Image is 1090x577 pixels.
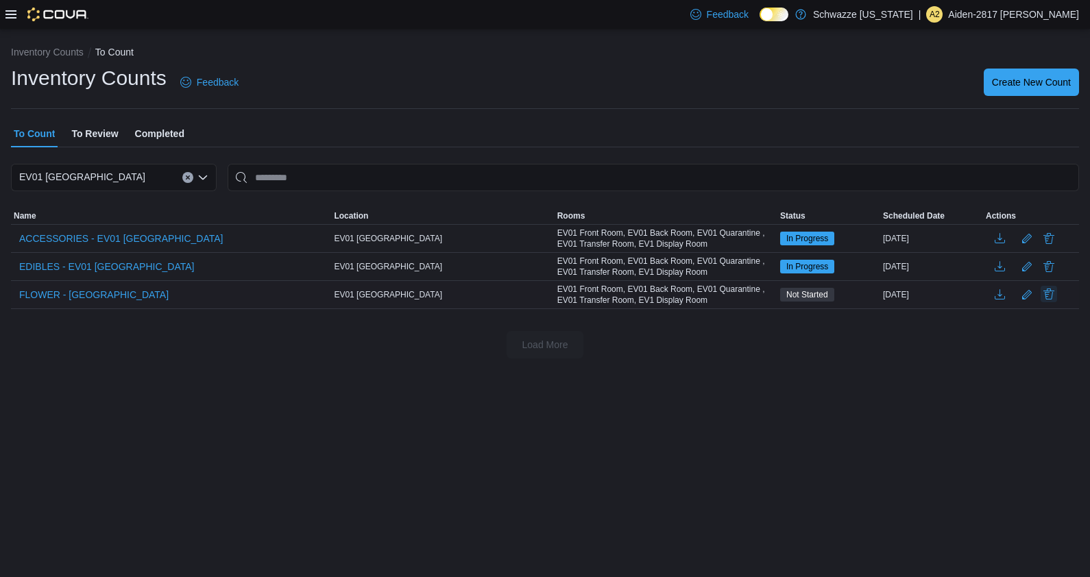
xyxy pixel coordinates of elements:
[555,208,777,224] button: Rooms
[11,47,84,58] button: Inventory Counts
[707,8,749,21] span: Feedback
[555,281,777,308] div: EV01 Front Room, EV01 Back Room, EV01 Quarantine , EV01 Transfer Room, EV1 Display Room
[14,210,36,221] span: Name
[780,210,806,221] span: Status
[182,172,193,183] button: Clear input
[14,228,228,249] button: ACCESSORIES - EV01 [GEOGRAPHIC_DATA]
[1041,230,1057,247] button: Delete
[986,210,1016,221] span: Actions
[334,210,368,221] span: Location
[14,256,199,277] button: EDIBLES - EV01 [GEOGRAPHIC_DATA]
[883,210,945,221] span: Scheduled Date
[228,164,1079,191] input: This is a search bar. After typing your query, hit enter to filter the results lower in the page.
[334,233,442,244] span: EV01 [GEOGRAPHIC_DATA]
[685,1,754,28] a: Feedback
[27,8,88,21] img: Cova
[555,225,777,252] div: EV01 Front Room, EV01 Back Room, EV01 Quarantine , EV01 Transfer Room, EV1 Display Room
[507,331,583,358] button: Load More
[334,289,442,300] span: EV01 [GEOGRAPHIC_DATA]
[331,208,554,224] button: Location
[14,284,174,305] button: FLOWER - [GEOGRAPHIC_DATA]
[880,286,983,303] div: [DATE]
[11,208,331,224] button: Name
[760,21,760,22] span: Dark Mode
[11,45,1079,62] nav: An example of EuiBreadcrumbs
[557,210,585,221] span: Rooms
[334,261,442,272] span: EV01 [GEOGRAPHIC_DATA]
[880,258,983,275] div: [DATE]
[780,232,834,245] span: In Progress
[786,260,828,273] span: In Progress
[175,69,244,96] a: Feedback
[780,288,834,302] span: Not Started
[1019,284,1035,305] button: Edit count details
[11,64,167,92] h1: Inventory Counts
[880,208,983,224] button: Scheduled Date
[926,6,943,23] div: Aiden-2817 Cano
[1019,256,1035,277] button: Edit count details
[197,172,208,183] button: Open list of options
[992,75,1071,89] span: Create New Count
[14,120,55,147] span: To Count
[19,232,223,245] span: ACCESSORIES - EV01 [GEOGRAPHIC_DATA]
[760,8,788,22] input: Dark Mode
[780,260,834,273] span: In Progress
[95,47,134,58] button: To Count
[19,169,145,185] span: EV01 [GEOGRAPHIC_DATA]
[19,260,194,273] span: EDIBLES - EV01 [GEOGRAPHIC_DATA]
[880,230,983,247] div: [DATE]
[813,6,913,23] p: Schwazze [US_STATE]
[135,120,184,147] span: Completed
[555,253,777,280] div: EV01 Front Room, EV01 Back Room, EV01 Quarantine , EV01 Transfer Room, EV1 Display Room
[984,69,1079,96] button: Create New Count
[1019,228,1035,249] button: Edit count details
[777,208,880,224] button: Status
[71,120,118,147] span: To Review
[197,75,239,89] span: Feedback
[930,6,940,23] span: A2
[1041,286,1057,302] button: Delete
[919,6,921,23] p: |
[19,288,169,302] span: FLOWER - [GEOGRAPHIC_DATA]
[786,232,828,245] span: In Progress
[948,6,1079,23] p: Aiden-2817 [PERSON_NAME]
[1041,258,1057,275] button: Delete
[522,338,568,352] span: Load More
[786,288,828,301] span: Not Started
